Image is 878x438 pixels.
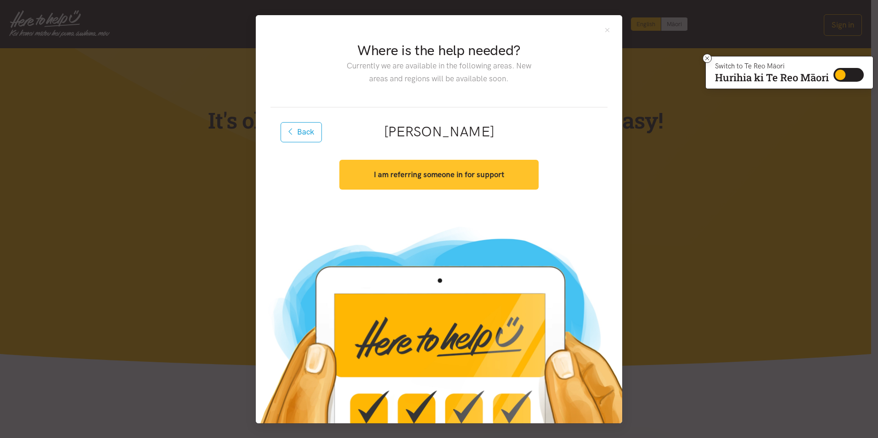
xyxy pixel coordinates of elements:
button: Close [603,26,611,34]
p: Switch to Te Reo Māori [715,63,829,69]
h2: Where is the help needed? [339,41,538,60]
p: Hurihia ki Te Reo Māori [715,73,829,82]
button: I am referring someone in for support [339,160,538,190]
strong: I am referring someone in for support [374,170,504,179]
button: Back [281,122,322,142]
p: Currently we are available in the following areas. New areas and regions will be available soon. [339,60,538,84]
h2: [PERSON_NAME] [285,122,593,141]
